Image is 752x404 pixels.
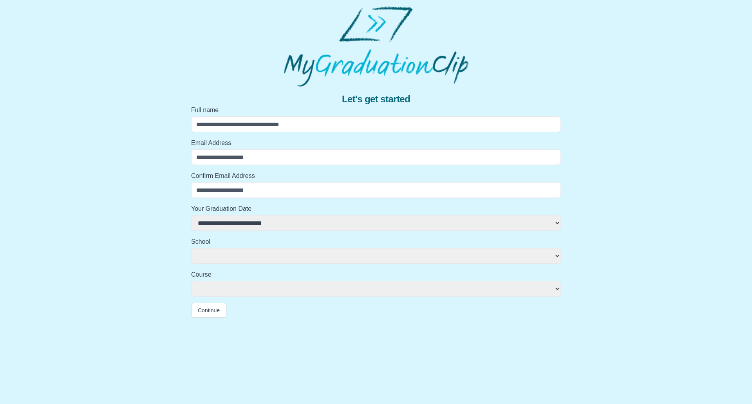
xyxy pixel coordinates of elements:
[191,270,561,279] label: Course
[191,138,561,148] label: Email Address
[191,204,561,214] label: Your Graduation Date
[191,105,561,115] label: Full name
[191,237,561,246] label: School
[191,303,226,318] button: Continue
[342,93,410,105] span: Let's get started
[284,6,468,87] img: MyGraduationClip
[191,171,561,181] label: Confirm Email Address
